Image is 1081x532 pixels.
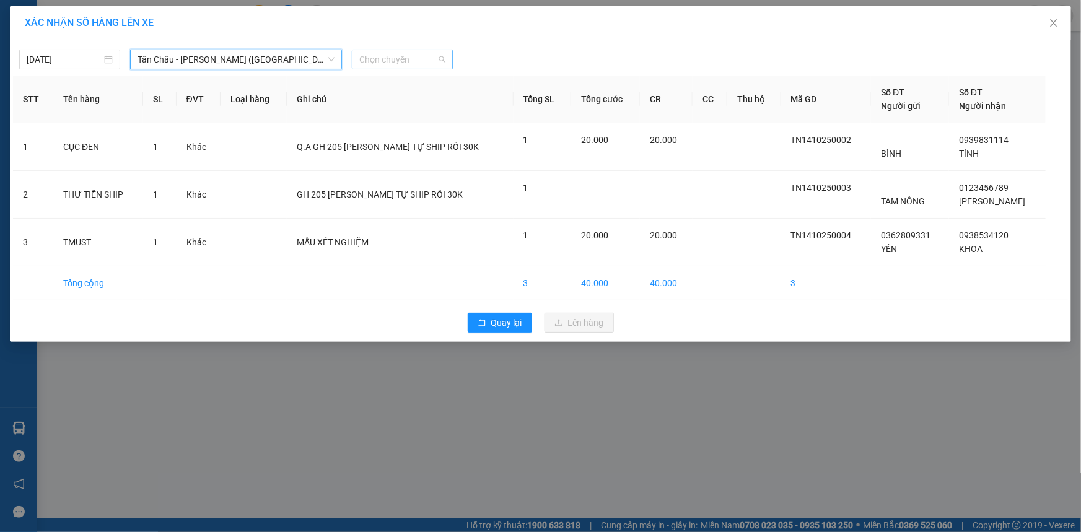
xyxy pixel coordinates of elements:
[13,76,53,123] th: STT
[177,123,221,171] td: Khác
[791,183,852,193] span: TN1410250003
[571,76,640,123] th: Tổng cước
[153,142,158,152] span: 1
[545,313,614,333] button: uploadLên hàng
[13,219,53,266] td: 3
[640,266,693,300] td: 40.000
[959,135,1009,145] span: 0939831114
[881,149,901,159] span: BÌNH
[13,171,53,219] td: 2
[523,183,528,193] span: 1
[959,196,1025,206] span: [PERSON_NAME]
[53,123,143,171] td: CỤC ĐEN
[523,135,528,145] span: 1
[53,219,143,266] td: TMUST
[328,56,335,63] span: down
[791,230,852,240] span: TN1410250004
[514,76,571,123] th: Tổng SL
[514,266,571,300] td: 3
[650,135,677,145] span: 20.000
[693,76,727,123] th: CC
[959,244,983,254] span: KHOA
[297,142,479,152] span: Q.A GH 205 [PERSON_NAME] TỰ SHIP RỒI 30K
[959,87,983,97] span: Số ĐT
[25,17,154,28] span: XÁC NHẬN SỐ HÀNG LÊN XE
[781,76,872,123] th: Mã GD
[959,149,979,159] span: TÍNH
[650,230,677,240] span: 20.000
[143,76,177,123] th: SL
[138,50,335,69] span: Tân Châu - Hồ Chí Minh (Giường)
[359,50,445,69] span: Chọn chuyến
[523,230,528,240] span: 1
[1036,6,1071,41] button: Close
[881,244,897,254] span: YẾN
[1049,18,1059,28] span: close
[153,237,158,247] span: 1
[881,196,925,206] span: TAM NÔNG
[881,101,921,111] span: Người gửi
[53,266,143,300] td: Tổng cộng
[53,171,143,219] td: THƯ TIỀN SHIP
[478,318,486,328] span: rollback
[491,316,522,329] span: Quay lại
[297,190,463,199] span: GH 205 [PERSON_NAME] TỰ SHIP RỒI 30K
[581,135,608,145] span: 20.000
[287,76,514,123] th: Ghi chú
[468,313,532,333] button: rollbackQuay lại
[53,76,143,123] th: Tên hàng
[571,266,640,300] td: 40.000
[221,76,287,123] th: Loại hàng
[153,190,158,199] span: 1
[177,76,221,123] th: ĐVT
[959,101,1006,111] span: Người nhận
[881,87,904,97] span: Số ĐT
[581,230,608,240] span: 20.000
[13,123,53,171] td: 1
[959,230,1009,240] span: 0938534120
[959,183,1009,193] span: 0123456789
[177,219,221,266] td: Khác
[791,135,852,145] span: TN1410250002
[727,76,781,123] th: Thu hộ
[27,53,102,66] input: 14/10/2025
[297,237,369,247] span: MẪU XÉT NGHIỆM
[640,76,693,123] th: CR
[881,230,930,240] span: 0362809331
[177,171,221,219] td: Khác
[781,266,872,300] td: 3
